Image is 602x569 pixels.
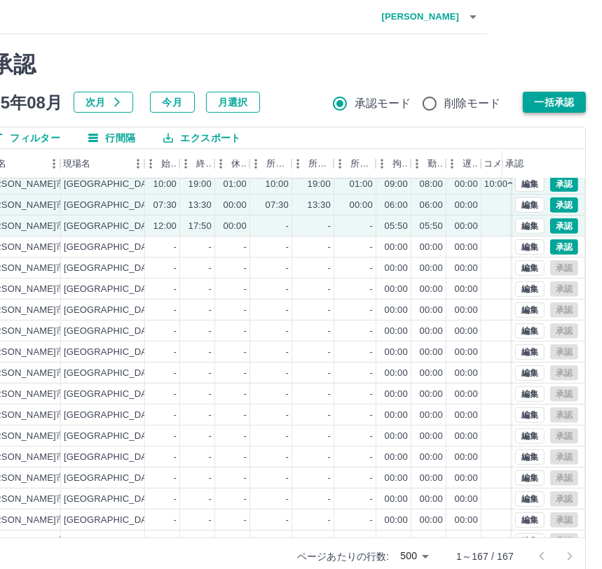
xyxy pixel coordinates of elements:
[463,149,478,178] div: 遅刻等
[455,430,478,443] div: 00:00
[209,241,212,254] div: -
[64,346,310,359] div: [GEOGRAPHIC_DATA][PERSON_NAME]和第２学童保育所
[297,549,389,563] p: ページあたりの行数:
[328,472,331,485] div: -
[385,409,408,422] div: 00:00
[209,451,212,464] div: -
[287,153,308,174] button: メニュー
[455,409,478,422] div: 00:00
[456,549,514,563] p: 1～167 / 167
[209,472,212,485] div: -
[420,367,443,380] div: 00:00
[244,283,247,296] div: -
[420,430,443,443] div: 00:00
[328,262,331,275] div: -
[286,472,289,485] div: -
[446,149,481,178] div: 遅刻等
[189,199,212,212] div: 13:30
[266,199,289,212] div: 07:30
[515,512,545,528] button: 編集
[370,367,373,380] div: -
[515,533,545,549] button: 編集
[286,304,289,317] div: -
[174,241,177,254] div: -
[286,346,289,359] div: -
[64,535,310,548] div: [GEOGRAPHIC_DATA][PERSON_NAME]和第２学童保育所
[244,262,247,275] div: -
[420,325,443,338] div: 00:00
[244,304,247,317] div: -
[370,325,373,338] div: -
[385,430,408,443] div: 00:00
[209,388,212,401] div: -
[244,409,247,422] div: -
[385,472,408,485] div: 00:00
[244,514,247,527] div: -
[150,92,195,113] button: 今月
[515,323,545,339] button: 編集
[370,409,373,422] div: -
[244,388,247,401] div: -
[350,199,373,212] div: 00:00
[444,95,501,112] span: 削除モード
[420,514,443,527] div: 00:00
[455,535,478,548] div: 00:00
[249,149,292,178] div: 所定開始
[153,199,177,212] div: 07:30
[64,451,310,464] div: [GEOGRAPHIC_DATA][PERSON_NAME]和第２学童保育所
[64,283,310,296] div: [GEOGRAPHIC_DATA][PERSON_NAME]和第２学童保育所
[64,325,310,338] div: [GEOGRAPHIC_DATA][PERSON_NAME]和第２学童保育所
[370,514,373,527] div: -
[128,153,149,174] button: メニュー
[174,304,177,317] div: -
[420,283,443,296] div: 00:00
[328,514,331,527] div: -
[328,493,331,506] div: -
[515,407,545,423] button: 編集
[286,367,289,380] div: -
[328,325,331,338] div: -
[334,149,376,178] div: 所定休憩
[245,153,266,174] button: メニュー
[189,220,212,233] div: 17:50
[64,367,310,380] div: [GEOGRAPHIC_DATA][PERSON_NAME]和第２学童保育所
[392,149,408,178] div: 拘束
[209,367,212,380] div: -
[370,220,373,233] div: -
[210,153,231,174] button: メニュー
[455,220,478,233] div: 00:00
[286,493,289,506] div: -
[420,535,443,548] div: 00:00
[411,149,446,178] div: 勤務
[455,304,478,317] div: 00:00
[355,95,411,112] span: 承認モード
[174,283,177,296] div: -
[266,149,289,178] div: 所定開始
[328,451,331,464] div: -
[427,149,443,178] div: 勤務
[376,149,411,178] div: 拘束
[455,283,478,296] div: 00:00
[370,388,373,401] div: -
[455,451,478,464] div: 00:00
[74,92,133,113] button: 次月
[515,218,545,234] button: 編集
[174,325,177,338] div: -
[370,262,373,275] div: -
[231,149,247,178] div: 休憩
[370,304,373,317] div: -
[385,283,408,296] div: 00:00
[209,409,212,422] div: -
[209,304,212,317] div: -
[455,346,478,359] div: 00:00
[64,220,310,233] div: [GEOGRAPHIC_DATA][PERSON_NAME]和第２学童保育所
[406,153,427,174] button: メニュー
[209,283,212,296] div: -
[455,472,478,485] div: 00:00
[64,178,310,191] div: [GEOGRAPHIC_DATA][PERSON_NAME]和第２学童保育所
[161,149,177,178] div: 始業
[515,281,545,297] button: 編集
[385,346,408,359] div: 00:00
[77,127,146,148] button: 行間隔
[174,535,177,548] div: -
